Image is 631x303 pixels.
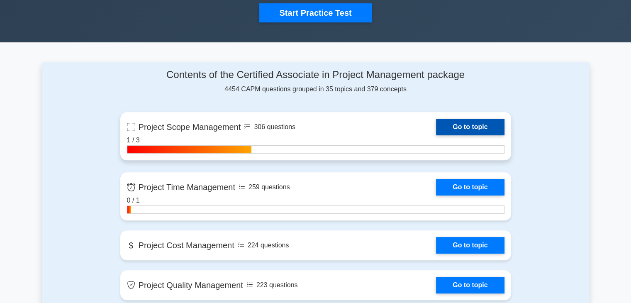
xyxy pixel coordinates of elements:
[259,3,371,22] button: Start Practice Test
[120,69,511,81] h4: Contents of the Certified Associate in Project Management package
[436,277,504,293] a: Go to topic
[436,119,504,135] a: Go to topic
[120,69,511,94] div: 4454 CAPM questions grouped in 35 topics and 379 concepts
[436,237,504,254] a: Go to topic
[436,179,504,195] a: Go to topic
